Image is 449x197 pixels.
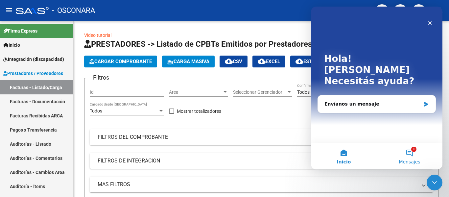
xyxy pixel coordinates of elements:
[295,59,328,64] span: Estandar
[233,89,286,95] span: Seleccionar Gerenciador
[295,57,303,65] mat-icon: cloud_download
[427,175,442,190] iframe: Intercom live chat
[162,56,215,67] button: Carga Masiva
[258,59,280,64] span: EXCEL
[98,181,417,188] mat-panel-title: MAS FILTROS
[220,56,248,67] button: CSV
[311,7,442,169] iframe: Intercom live chat
[3,70,63,77] span: Prestadores / Proveedores
[225,57,233,65] mat-icon: cloud_download
[3,27,37,35] span: Firma Express
[90,73,112,82] h3: Filtros
[84,56,157,67] button: Cargar Comprobante
[167,59,209,64] span: Carga Masiva
[90,177,433,192] mat-expansion-panel-header: MAS FILTROS
[52,3,95,18] span: - OSCONARA
[98,157,417,164] mat-panel-title: FILTROS DE INTEGRACION
[84,39,364,49] span: PRESTADORES -> Listado de CPBTs Emitidos por Prestadores / Proveedores
[90,129,433,145] mat-expansion-panel-header: FILTROS DEL COMPROBANTE
[225,59,242,64] span: CSV
[5,6,13,14] mat-icon: menu
[3,56,64,63] span: Integración (discapacidad)
[89,59,152,64] span: Cargar Comprobante
[90,153,433,169] mat-expansion-panel-header: FILTROS DE INTEGRACION
[252,56,285,67] button: EXCEL
[290,56,334,67] button: Estandar
[169,89,222,95] span: Area
[297,89,310,95] span: Todos
[3,41,20,49] span: Inicio
[258,57,266,65] mat-icon: cloud_download
[98,134,417,141] mat-panel-title: FILTROS DEL COMPROBANTE
[177,107,221,115] span: Mostrar totalizadores
[90,108,102,113] span: Todos
[84,33,111,38] a: Video tutorial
